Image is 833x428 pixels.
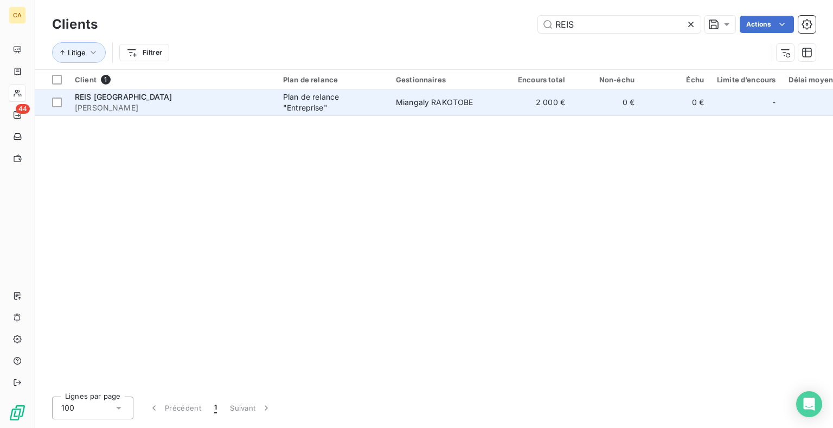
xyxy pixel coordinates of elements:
[648,75,704,84] div: Échu
[214,403,217,413] span: 1
[52,42,106,63] button: Litige
[223,397,278,419] button: Suivant
[578,75,635,84] div: Non-échu
[283,75,383,84] div: Plan de relance
[16,104,30,114] span: 44
[101,75,111,85] span: 1
[142,397,208,419] button: Précédent
[572,89,641,115] td: 0 €
[509,75,565,84] div: Encours total
[208,397,223,419] button: 1
[283,92,383,113] div: Plan de relance "Entreprise"
[772,97,776,108] span: -
[717,75,776,84] div: Limite d’encours
[740,16,794,33] button: Actions
[68,48,86,57] span: Litige
[119,44,169,61] button: Filtrer
[9,404,26,421] img: Logo LeanPay
[75,102,270,113] span: [PERSON_NAME]
[75,75,97,84] span: Client
[538,16,701,33] input: Rechercher
[502,89,572,115] td: 2 000 €
[75,92,172,101] span: REIS [GEOGRAPHIC_DATA]
[396,75,496,84] div: Gestionnaires
[796,391,822,417] div: Open Intercom Messenger
[61,403,74,413] span: 100
[396,98,473,107] span: Miangaly RAKOTOBE
[52,15,98,34] h3: Clients
[9,7,26,24] div: CA
[641,89,710,115] td: 0 €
